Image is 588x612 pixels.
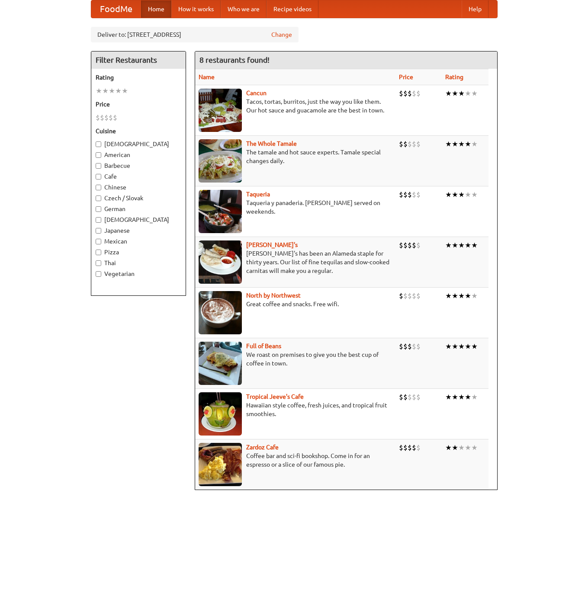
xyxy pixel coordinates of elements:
[471,139,478,149] li: ★
[122,86,128,96] li: ★
[399,89,403,98] li: $
[96,250,101,255] input: Pizza
[109,86,115,96] li: ★
[96,73,181,82] h5: Rating
[403,342,408,351] li: $
[96,217,101,223] input: [DEMOGRAPHIC_DATA]
[96,163,101,169] input: Barbecue
[445,139,452,149] li: ★
[199,401,392,418] p: Hawaiian style coffee, fresh juices, and tropical fruit smoothies.
[91,0,141,18] a: FoodMe
[452,291,458,301] li: ★
[452,89,458,98] li: ★
[199,249,392,275] p: [PERSON_NAME]'s has been an Alameda staple for thirty years. Our list of fine tequilas and slow-c...
[399,74,413,80] a: Price
[465,291,471,301] li: ★
[412,139,416,149] li: $
[416,443,421,452] li: $
[399,443,403,452] li: $
[403,291,408,301] li: $
[96,86,102,96] li: ★
[96,206,101,212] input: German
[399,392,403,402] li: $
[458,443,465,452] li: ★
[412,240,416,250] li: $
[445,240,452,250] li: ★
[416,342,421,351] li: $
[399,139,403,149] li: $
[403,89,408,98] li: $
[199,392,242,436] img: jeeves.jpg
[408,342,412,351] li: $
[96,269,181,278] label: Vegetarian
[96,100,181,109] h5: Price
[458,240,465,250] li: ★
[171,0,221,18] a: How it works
[96,271,101,277] input: Vegetarian
[452,240,458,250] li: ★
[96,113,100,122] li: $
[408,240,412,250] li: $
[246,292,301,299] a: North by Northwest
[416,240,421,250] li: $
[471,443,478,452] li: ★
[96,151,181,159] label: American
[96,215,181,224] label: [DEMOGRAPHIC_DATA]
[96,152,101,158] input: American
[109,113,113,122] li: $
[96,228,101,234] input: Japanese
[399,342,403,351] li: $
[96,248,181,256] label: Pizza
[445,74,463,80] a: Rating
[271,30,292,39] a: Change
[445,89,452,98] li: ★
[452,392,458,402] li: ★
[465,342,471,351] li: ★
[199,89,242,132] img: cancun.jpg
[199,97,392,115] p: Tacos, tortas, burritos, just the way you like them. Our hot sauce and guacamole are the best in ...
[246,90,267,96] a: Cancun
[246,393,304,400] a: Tropical Jeeve's Cafe
[452,190,458,199] li: ★
[91,51,186,69] h4: Filter Restaurants
[221,0,267,18] a: Who we are
[115,86,122,96] li: ★
[471,190,478,199] li: ★
[199,291,242,334] img: north.jpg
[408,443,412,452] li: $
[102,86,109,96] li: ★
[403,139,408,149] li: $
[408,190,412,199] li: $
[458,190,465,199] li: ★
[246,191,270,198] b: Taqueria
[199,190,242,233] img: taqueria.jpg
[445,342,452,351] li: ★
[246,444,279,451] a: Zardoz Cafe
[96,185,101,190] input: Chinese
[471,89,478,98] li: ★
[465,443,471,452] li: ★
[408,392,412,402] li: $
[445,291,452,301] li: ★
[445,392,452,402] li: ★
[403,392,408,402] li: $
[465,392,471,402] li: ★
[412,443,416,452] li: $
[403,190,408,199] li: $
[199,148,392,165] p: The tamale and hot sauce experts. Tamale special changes daily.
[113,113,117,122] li: $
[96,259,181,267] label: Thai
[246,343,281,349] a: Full of Beans
[412,89,416,98] li: $
[458,139,465,149] li: ★
[96,172,181,181] label: Cafe
[452,139,458,149] li: ★
[445,443,452,452] li: ★
[408,139,412,149] li: $
[246,241,298,248] a: [PERSON_NAME]'s
[445,190,452,199] li: ★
